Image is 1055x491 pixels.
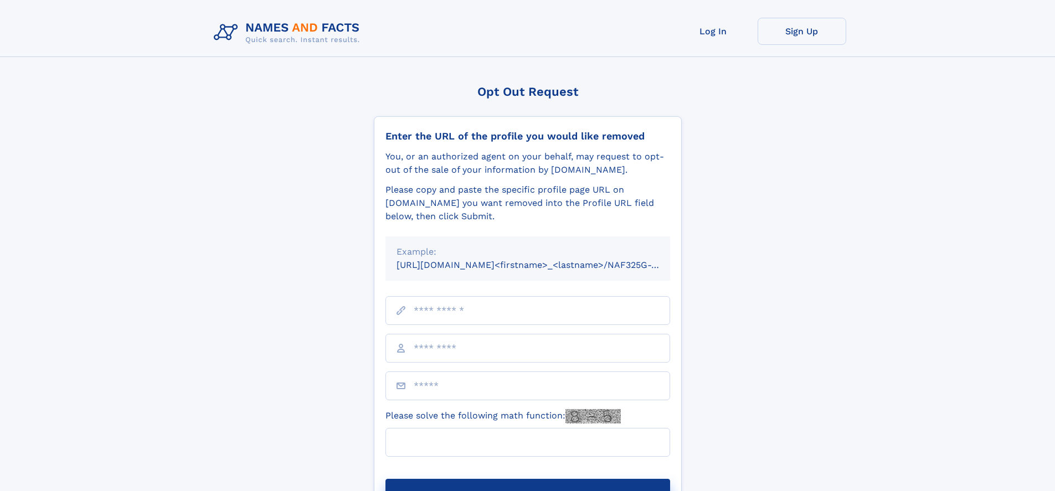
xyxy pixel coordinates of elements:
[758,18,846,45] a: Sign Up
[385,150,670,177] div: You, or an authorized agent on your behalf, may request to opt-out of the sale of your informatio...
[374,85,682,99] div: Opt Out Request
[385,130,670,142] div: Enter the URL of the profile you would like removed
[669,18,758,45] a: Log In
[209,18,369,48] img: Logo Names and Facts
[385,409,621,423] label: Please solve the following math function:
[385,183,670,223] div: Please copy and paste the specific profile page URL on [DOMAIN_NAME] you want removed into the Pr...
[397,260,691,270] small: [URL][DOMAIN_NAME]<firstname>_<lastname>/NAF325G-xxxxxxxx
[397,245,659,259] div: Example:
